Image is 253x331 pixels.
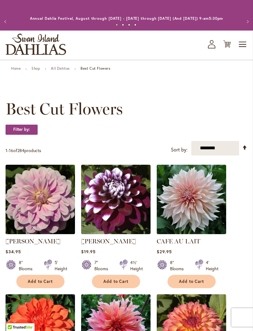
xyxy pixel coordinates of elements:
strong: Best Cut Flowers [81,66,110,71]
a: Café Au Lait [157,230,226,235]
div: 4' Height [206,259,218,272]
div: 8" Blooms [19,259,36,272]
p: - of products [6,146,41,155]
div: 8" Blooms [170,259,188,272]
span: 16 [9,147,13,153]
span: Add to Cart [179,279,204,284]
img: Ryan C [81,165,151,234]
a: [PERSON_NAME] [81,238,136,245]
div: 4½' Height [130,259,143,272]
span: $19.95 [81,249,96,254]
span: Best Cut Flowers [6,100,123,118]
button: Next [241,15,253,28]
button: Add to Cart [16,275,64,288]
a: Annual Dahlia Festival, August through [DATE] - [DATE] through [DATE] (And [DATE]) 9-am5:30pm [30,16,223,21]
button: 2 of 4 [122,24,124,26]
a: [PERSON_NAME] [6,238,60,245]
button: Add to Cart [168,275,216,288]
span: Add to Cart [28,279,53,284]
a: CAFE AU LAIT [157,238,200,245]
span: $34.95 [6,249,21,254]
img: Randi Dawn [6,165,75,234]
div: 7" Blooms [94,259,112,272]
a: Shop [31,66,40,71]
span: 1 [6,147,7,153]
label: Sort by: [171,144,188,155]
a: store logo [6,34,66,55]
a: Home [11,66,21,71]
span: 284 [17,147,24,153]
button: 4 of 4 [134,24,136,26]
a: All Dahlias [51,66,70,71]
span: $29.95 [157,249,172,254]
div: 5' Height [55,259,67,272]
span: Add to Cart [103,279,129,284]
a: Ryan C [81,230,151,235]
button: Add to Cart [92,275,140,288]
button: 1 of 4 [116,24,118,26]
strong: Filter by: [6,124,38,135]
img: Café Au Lait [157,165,226,234]
button: 3 of 4 [128,24,130,26]
iframe: Launch Accessibility Center [5,309,22,326]
a: Randi Dawn [6,230,75,235]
